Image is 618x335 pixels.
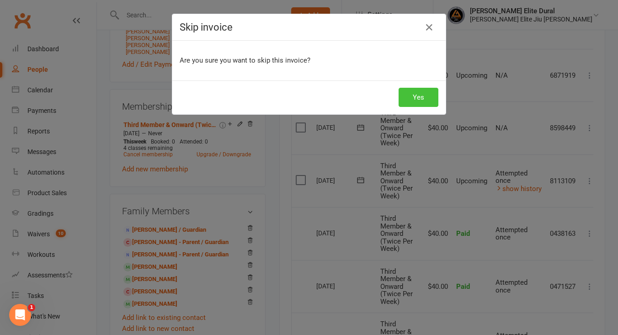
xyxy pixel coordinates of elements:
[180,21,438,33] h4: Skip invoice
[9,304,31,326] iframe: Intercom live chat
[28,304,35,311] span: 1
[180,56,310,64] span: Are you sure you want to skip this invoice?
[422,20,437,35] button: Close
[399,88,438,107] button: Yes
